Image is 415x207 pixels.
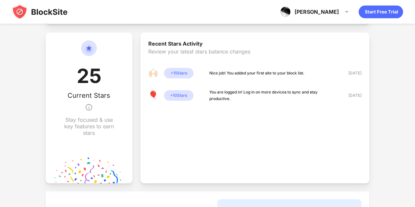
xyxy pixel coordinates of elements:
[164,68,194,78] div: + 15 Stars
[85,99,93,115] img: info.svg
[148,68,159,78] div: 🙌🏻
[68,92,110,99] div: Current Stars
[148,48,362,68] div: Review your latest stars balance changes
[295,9,339,15] div: [PERSON_NAME]
[77,64,101,92] div: 25
[148,90,159,101] div: 🎈
[338,92,362,99] div: [DATE]
[61,116,117,136] div: Stay focused & use key features to earn stars
[338,70,362,76] div: [DATE]
[12,4,68,20] img: blocksite-icon-black.svg
[164,90,194,101] div: + 10 Stars
[209,70,304,76] div: Nice job! You added your first site to your block list.
[81,40,97,64] img: circle-star.svg
[280,7,291,17] img: ACg8ocIGIQV_gTSl7CmSN46-FiUYQZFAR9sF3z8Sjn0kqElugAmQ2Xb5=s96-c
[359,5,403,18] div: animation
[53,157,125,183] img: points-confetti.svg
[148,40,362,48] div: Recent Stars Activity
[209,89,333,102] div: You are logged in! Log in on more devices to sync and stay productive.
